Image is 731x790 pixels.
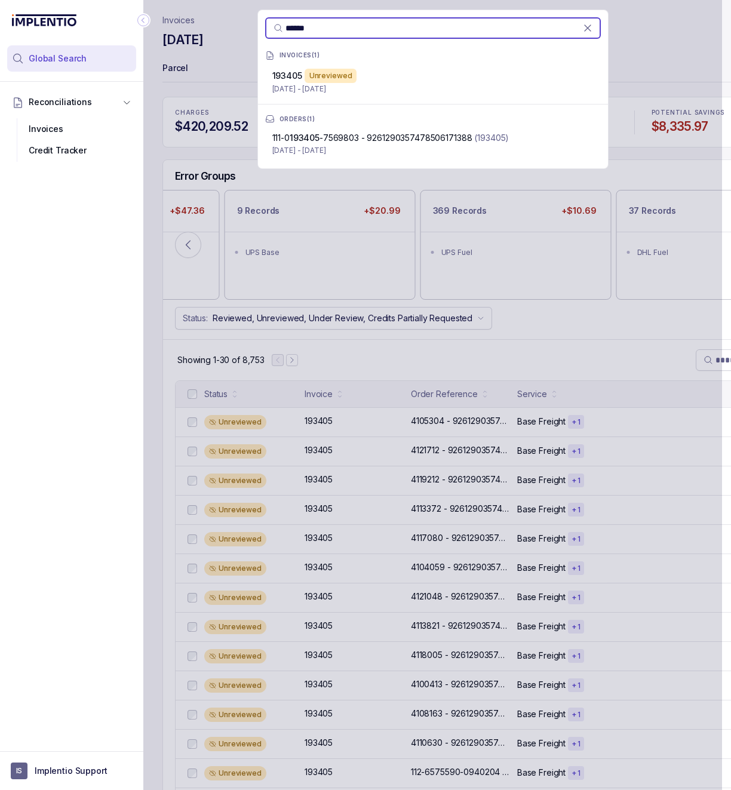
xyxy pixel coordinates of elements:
[11,763,27,779] span: User initials
[35,765,107,777] p: Implentio Support
[29,53,87,64] span: Global Search
[305,69,357,83] div: Unreviewed
[136,13,150,27] div: Collapse Icon
[279,116,315,123] p: ORDERS ( 1 )
[272,83,594,95] p: [DATE] - [DATE]
[474,132,509,144] p: (193405)
[272,70,302,81] span: 193405
[29,96,92,108] span: Reconciliations
[290,133,320,143] span: 193405
[7,89,136,115] button: Reconciliations
[17,118,127,140] div: Invoices
[279,52,320,59] p: INVOICES ( 1 )
[17,140,127,161] div: Credit Tracker
[272,145,594,156] p: [DATE] - [DATE]
[11,763,133,779] button: User initialsImplentio Support
[272,133,472,143] span: 111-0 -7569803 - 9261290357478506171388
[7,116,136,164] div: Reconciliations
